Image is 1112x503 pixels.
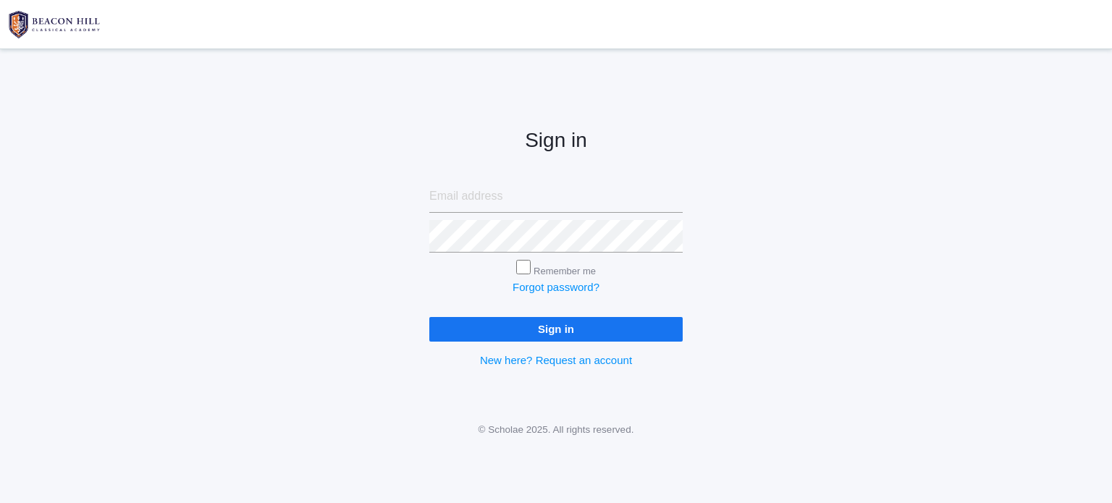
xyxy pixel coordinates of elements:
a: New here? Request an account [480,354,632,366]
input: Email address [429,180,683,213]
h2: Sign in [429,130,683,152]
a: Forgot password? [513,281,599,293]
label: Remember me [534,266,596,276]
input: Sign in [429,317,683,341]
